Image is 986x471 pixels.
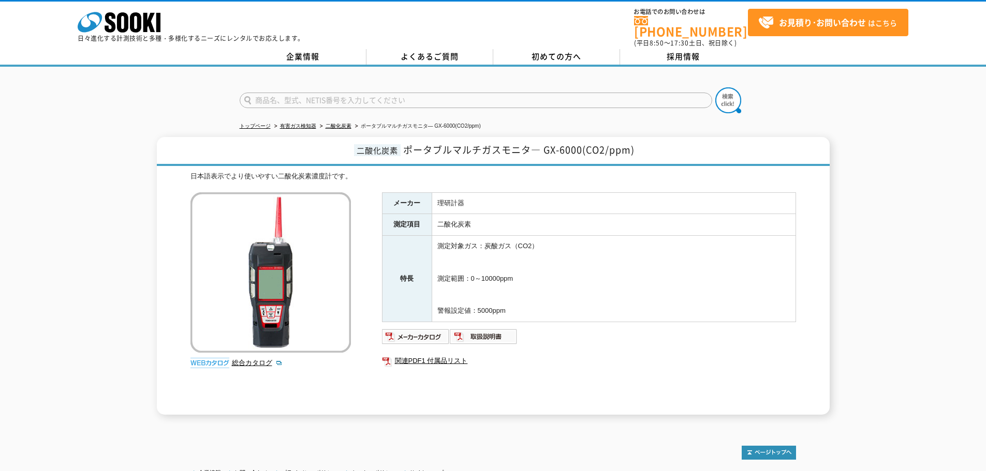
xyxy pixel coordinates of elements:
[450,335,518,343] a: 取扱説明書
[240,93,712,108] input: 商品名、型式、NETIS番号を入力してください
[232,359,283,367] a: 総合カタログ
[432,192,796,214] td: 理研計器
[382,328,450,345] img: メーカーカタログ
[190,171,796,182] div: 日本語表示でより使いやすい二酸化炭素濃度計です。
[620,49,747,65] a: 採用情報
[78,35,304,41] p: 日々進化する計測技術と多種・多様化するニーズにレンタルでお応えします。
[650,38,664,48] span: 8:50
[779,16,866,28] strong: お見積り･お問い合わせ
[432,214,796,236] td: 二酸化炭素
[190,192,351,353] img: ポータブルマルチガスモニタ― GX-6000(CO2/ppm)
[190,358,229,368] img: webカタログ
[403,143,635,157] span: ポータブルマルチガスモニタ― GX-6000(CO2/ppm)
[382,214,432,236] th: 測定項目
[366,49,493,65] a: よくあるご質問
[493,49,620,65] a: 初めての方へ
[240,49,366,65] a: 企業情報
[634,9,748,15] span: お電話でのお問い合わせは
[742,446,796,460] img: トップページへ
[382,192,432,214] th: メーカー
[354,144,401,156] span: 二酸化炭素
[670,38,689,48] span: 17:30
[432,236,796,322] td: 測定対象ガス：炭酸ガス（CO2） 測定範囲：0～10000ppm 警報設定値：5000ppm
[532,51,581,62] span: 初めての方へ
[758,15,897,31] span: はこちら
[382,335,450,343] a: メーカーカタログ
[450,328,518,345] img: 取扱説明書
[382,236,432,322] th: 特長
[240,123,271,129] a: トップページ
[382,354,796,368] a: 関連PDF1 付属品リスト
[715,87,741,113] img: btn_search.png
[748,9,908,36] a: お見積り･お問い合わせはこちら
[326,123,351,129] a: 二酸化炭素
[280,123,316,129] a: 有害ガス検知器
[634,16,748,37] a: [PHONE_NUMBER]
[634,38,737,48] span: (平日 ～ 土日、祝日除く)
[353,121,481,132] li: ポータブルマルチガスモニタ― GX-6000(CO2/ppm)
